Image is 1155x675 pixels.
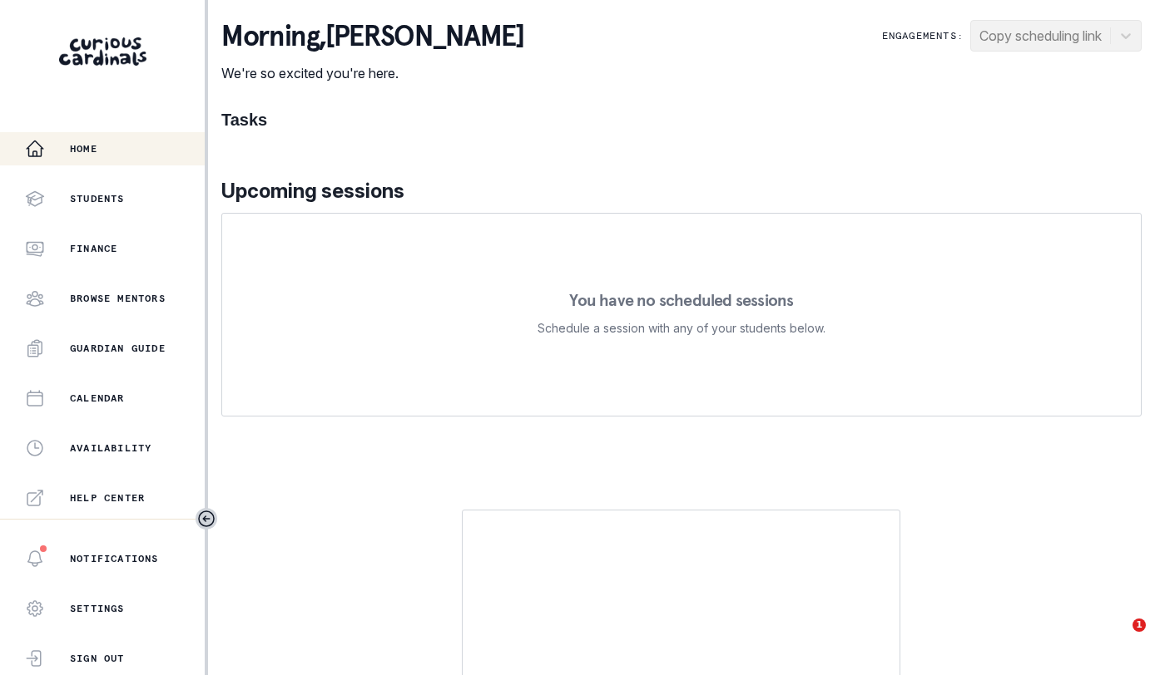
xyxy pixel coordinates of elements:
p: Guardian Guide [70,342,166,355]
p: Schedule a session with any of your students below. [538,318,825,338]
p: Sign Out [70,652,125,665]
button: Toggle sidebar [196,508,217,530]
p: Settings [70,602,125,615]
h1: Tasks [221,110,1142,130]
p: Upcoming sessions [221,176,1142,206]
p: Engagements: [882,29,964,42]
span: 1 [1133,618,1146,632]
p: Students [70,192,125,205]
p: Calendar [70,392,125,405]
p: We're so excited you're here. [221,63,523,83]
p: Notifications [70,552,159,565]
p: Home [70,142,97,155]
p: Browse Mentors [70,292,166,305]
iframe: Intercom live chat [1098,618,1138,658]
p: morning , [PERSON_NAME] [221,20,523,53]
img: Curious Cardinals Logo [59,37,146,66]
p: Finance [70,242,117,255]
p: You have no scheduled sessions [569,292,793,308]
p: Help Center [70,491,145,505]
p: Availability [70,441,151,455]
